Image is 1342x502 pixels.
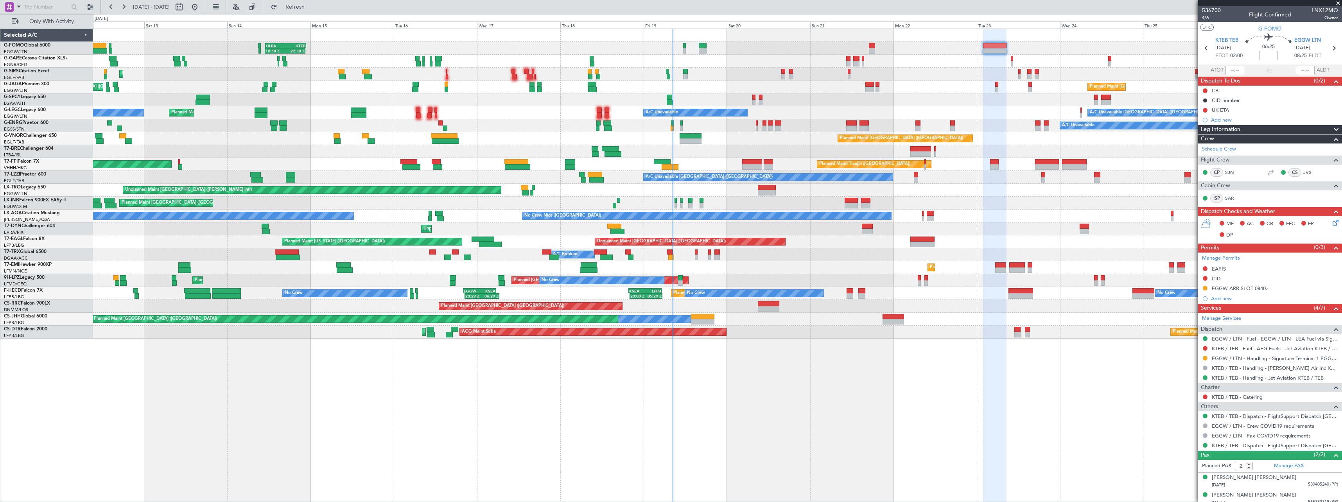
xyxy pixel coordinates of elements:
span: LNX12MO [1311,6,1338,14]
div: Add new [1211,117,1338,123]
span: G-SIRS [4,69,19,74]
span: CS-DTR [4,327,21,332]
div: Planned Maint [GEOGRAPHIC_DATA] ([GEOGRAPHIC_DATA]) [441,300,564,312]
div: CID number [1212,97,1240,104]
div: Planned Maint Tianjin ([GEOGRAPHIC_DATA]) [819,158,910,170]
div: Planned Maint [GEOGRAPHIC_DATA] ([GEOGRAPHIC_DATA]) [840,133,963,144]
a: [PERSON_NAME]/QSA [4,217,50,222]
a: KTEB / TEB - Catering [1212,394,1263,400]
div: KTEB [285,43,305,48]
div: 22:30 Z [285,48,305,53]
span: [DATE] [1294,44,1310,52]
input: Trip Number [24,1,69,13]
div: KSEA [629,289,645,293]
span: ETOT [1215,52,1228,60]
a: 9H-LPZLegacy 500 [4,275,45,280]
a: T7-FFIFalcon 7X [4,159,39,164]
a: CS-RRCFalcon 900LX [4,301,50,306]
a: G-SIRSCitation Excel [4,69,49,74]
div: LFPB [645,289,661,293]
a: EGGW/LTN [4,113,27,119]
span: (2/2) [1314,450,1325,459]
div: Planned Maint Cannes ([GEOGRAPHIC_DATA]) [195,274,287,286]
span: 06:25 [1262,43,1275,51]
span: DP [1226,231,1233,239]
a: JVS [1303,169,1321,176]
button: Only With Activity [9,15,85,28]
div: Fri 19 [644,22,727,29]
a: DGAA/ACC [4,255,28,261]
div: OLBA [266,43,285,48]
div: CS [1288,168,1301,177]
a: T7-TRXGlobal 6500 [4,249,47,254]
span: EGGW LTN [1294,37,1321,45]
a: LTBA/ISL [4,152,22,158]
a: KTEB / TEB - Handling - Jet Aviation KTEB / TEB [1212,375,1324,381]
span: LX-AOA [4,211,22,215]
span: [DATE] [1215,44,1231,52]
div: A/C Unavailable [1062,120,1094,131]
span: (0/3) [1314,243,1325,251]
div: Planned Maint [GEOGRAPHIC_DATA] ([GEOGRAPHIC_DATA]) [94,313,217,325]
div: Planned Maint Sofia [424,326,464,338]
div: EGGW ARR SLOT 0840z [1212,285,1268,292]
button: UTC [1200,24,1214,31]
div: 20:29 Z [465,294,482,298]
div: Sat 20 [727,22,810,29]
div: Planned Maint [GEOGRAPHIC_DATA] ([GEOGRAPHIC_DATA]) [673,287,797,299]
a: LFPB/LBG [4,294,24,300]
span: T7-EMI [4,262,19,267]
button: Refresh [267,1,314,13]
span: Flight Crew [1201,156,1230,165]
a: CS-DTRFalcon 2000 [4,327,47,332]
span: FFC [1286,220,1295,228]
div: 20:00 Z [630,294,646,298]
div: 06:29 Z [482,294,499,298]
div: Planned Maint [GEOGRAPHIC_DATA] ([GEOGRAPHIC_DATA]) [122,68,245,80]
a: EGGW / LTN - Crew COVID19 requirements [1212,423,1314,429]
a: LFMD/CEQ [4,281,27,287]
span: G-FOMO [4,43,24,48]
a: EGNR/CEG [4,62,27,68]
a: Manage PAX [1274,462,1304,470]
span: ALDT [1317,66,1329,74]
a: EDLW/DTM [4,204,27,210]
span: T7-EAGL [4,237,23,241]
a: T7-EAGLFalcon 8X [4,237,45,241]
span: T7-FFI [4,159,18,164]
span: G-SPCY [4,95,21,99]
span: (4/7) [1314,304,1325,312]
label: Planned PAX [1202,462,1231,470]
a: EGGW/LTN [4,191,27,197]
a: Schedule Crew [1202,145,1236,153]
div: Planned Maint [US_STATE] ([GEOGRAPHIC_DATA]) [284,236,385,247]
div: ISP [1210,194,1223,203]
span: 4/6 [1202,14,1221,21]
a: F-HECDFalcon 7X [4,288,43,293]
div: No Crew Nice ([GEOGRAPHIC_DATA]) [524,210,601,222]
span: T7-BRE [4,146,20,151]
input: --:-- [1225,66,1244,75]
span: G-VNOR [4,133,23,138]
span: Services [1201,304,1221,313]
div: Unplanned Maint [GEOGRAPHIC_DATA] ([PERSON_NAME] Intl) [125,184,252,196]
a: KTEB / TEB - Handling - [PERSON_NAME] Air Inc KRFD / RFD [1212,365,1338,371]
a: G-ENRGPraetor 600 [4,120,48,125]
div: CB [1212,87,1218,94]
span: AC [1247,220,1254,228]
div: A/C Unavailable [GEOGRAPHIC_DATA] ([GEOGRAPHIC_DATA]) [646,171,773,183]
a: KTEB / TEB - Fuel - AEG Fuels - Jet Aviation KTEB / TEB [1212,345,1338,352]
a: LGAV/ATH [4,100,25,106]
div: Sat 13 [144,22,228,29]
a: EGLF/FAB [4,139,24,145]
div: A/C Booked [553,249,578,260]
a: VHHH/HKG [4,165,27,171]
span: Charter [1201,383,1220,392]
div: No Crew [285,287,303,299]
span: T7-TRX [4,249,20,254]
span: ATOT [1211,66,1224,74]
a: EGSS/STN [4,126,25,132]
a: KTEB / TEB - Dispatch - FlightSupport Dispatch [GEOGRAPHIC_DATA] [1212,413,1338,420]
span: Permits [1201,244,1219,253]
a: EGLF/FAB [4,75,24,81]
